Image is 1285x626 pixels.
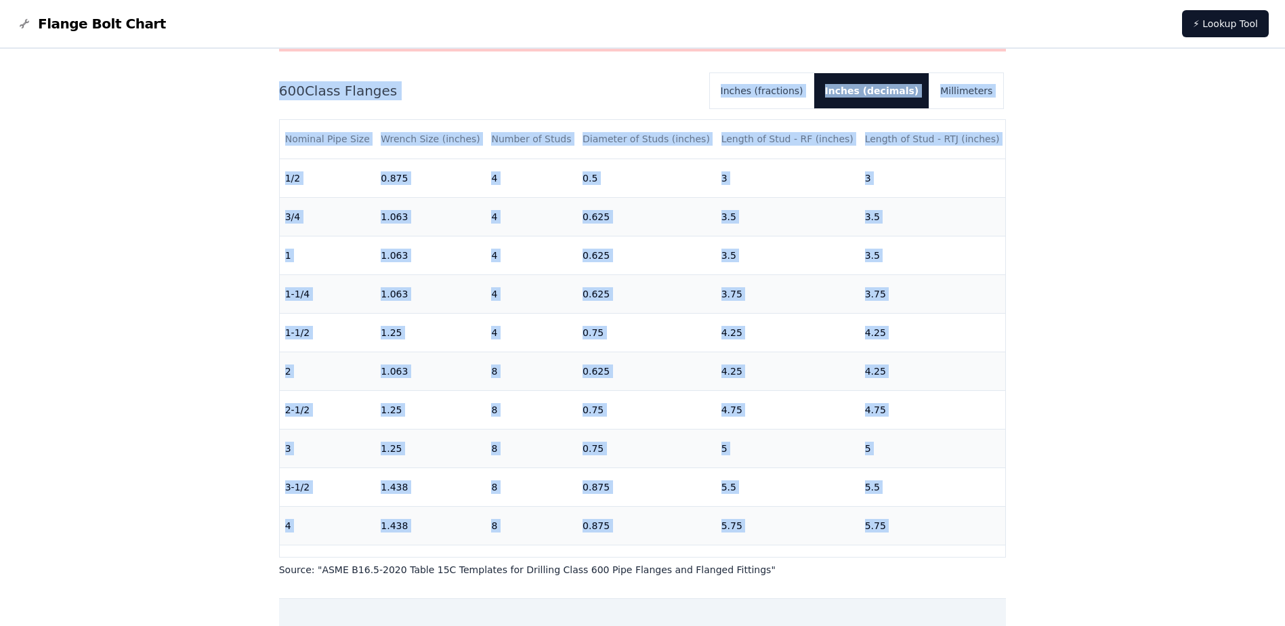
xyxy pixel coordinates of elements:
[280,236,376,274] td: 1
[860,274,1006,313] td: 3.75
[280,352,376,390] td: 2
[486,506,577,545] td: 8
[716,236,860,274] td: 3.5
[716,274,860,313] td: 3.75
[577,274,716,313] td: 0.625
[577,506,716,545] td: 0.875
[860,120,1006,159] th: Length of Stud - RTJ (inches)
[279,81,699,100] h2: 600 Class Flanges
[375,429,486,467] td: 1.25
[486,120,577,159] th: Number of Studs
[486,390,577,429] td: 8
[860,197,1006,236] td: 3.5
[716,159,860,197] td: 3
[280,274,376,313] td: 1-1/4
[280,545,376,583] td: 5
[577,545,716,583] td: 1
[38,14,166,33] span: Flange Bolt Chart
[577,313,716,352] td: 0.75
[280,313,376,352] td: 1-1/2
[375,274,486,313] td: 1.063
[486,313,577,352] td: 4
[486,159,577,197] td: 4
[577,352,716,390] td: 0.625
[375,159,486,197] td: 0.875
[577,467,716,506] td: 0.875
[577,197,716,236] td: 0.625
[814,73,930,108] button: Inches (decimals)
[280,197,376,236] td: 3/4
[716,506,860,545] td: 5.75
[577,390,716,429] td: 0.75
[16,16,33,32] img: Flange Bolt Chart Logo
[375,390,486,429] td: 1.25
[577,159,716,197] td: 0.5
[860,313,1006,352] td: 4.25
[716,197,860,236] td: 3.5
[716,313,860,352] td: 4.25
[716,120,860,159] th: Length of Stud - RF (inches)
[486,429,577,467] td: 8
[860,506,1006,545] td: 5.75
[1182,10,1269,37] a: ⚡ Lookup Tool
[577,429,716,467] td: 0.75
[280,467,376,506] td: 3-1/2
[375,313,486,352] td: 1.25
[860,390,1006,429] td: 4.75
[375,506,486,545] td: 1.438
[860,429,1006,467] td: 5
[375,467,486,506] td: 1.438
[280,390,376,429] td: 2-1/2
[375,545,486,583] td: 1.625
[486,197,577,236] td: 4
[716,467,860,506] td: 5.5
[860,467,1006,506] td: 5.5
[280,429,376,467] td: 3
[716,545,860,583] td: 6.5
[577,236,716,274] td: 0.625
[280,159,376,197] td: 1/2
[486,545,577,583] td: 8
[860,236,1006,274] td: 3.5
[375,352,486,390] td: 1.063
[16,14,166,33] a: Flange Bolt Chart LogoFlange Bolt Chart
[710,73,814,108] button: Inches (fractions)
[375,120,486,159] th: Wrench Size (inches)
[860,159,1006,197] td: 3
[716,429,860,467] td: 5
[716,352,860,390] td: 4.25
[486,467,577,506] td: 8
[375,197,486,236] td: 1.063
[280,506,376,545] td: 4
[280,120,376,159] th: Nominal Pipe Size
[375,236,486,274] td: 1.063
[486,352,577,390] td: 8
[929,73,1003,108] button: Millimeters
[486,274,577,313] td: 4
[716,390,860,429] td: 4.75
[486,236,577,274] td: 4
[860,352,1006,390] td: 4.25
[577,120,716,159] th: Diameter of Studs (inches)
[860,545,1006,583] td: 6.5
[279,563,1007,577] p: Source: " ASME B16.5-2020 Table 15C Templates for Drilling Class 600 Pipe Flanges and Flanged Fit...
